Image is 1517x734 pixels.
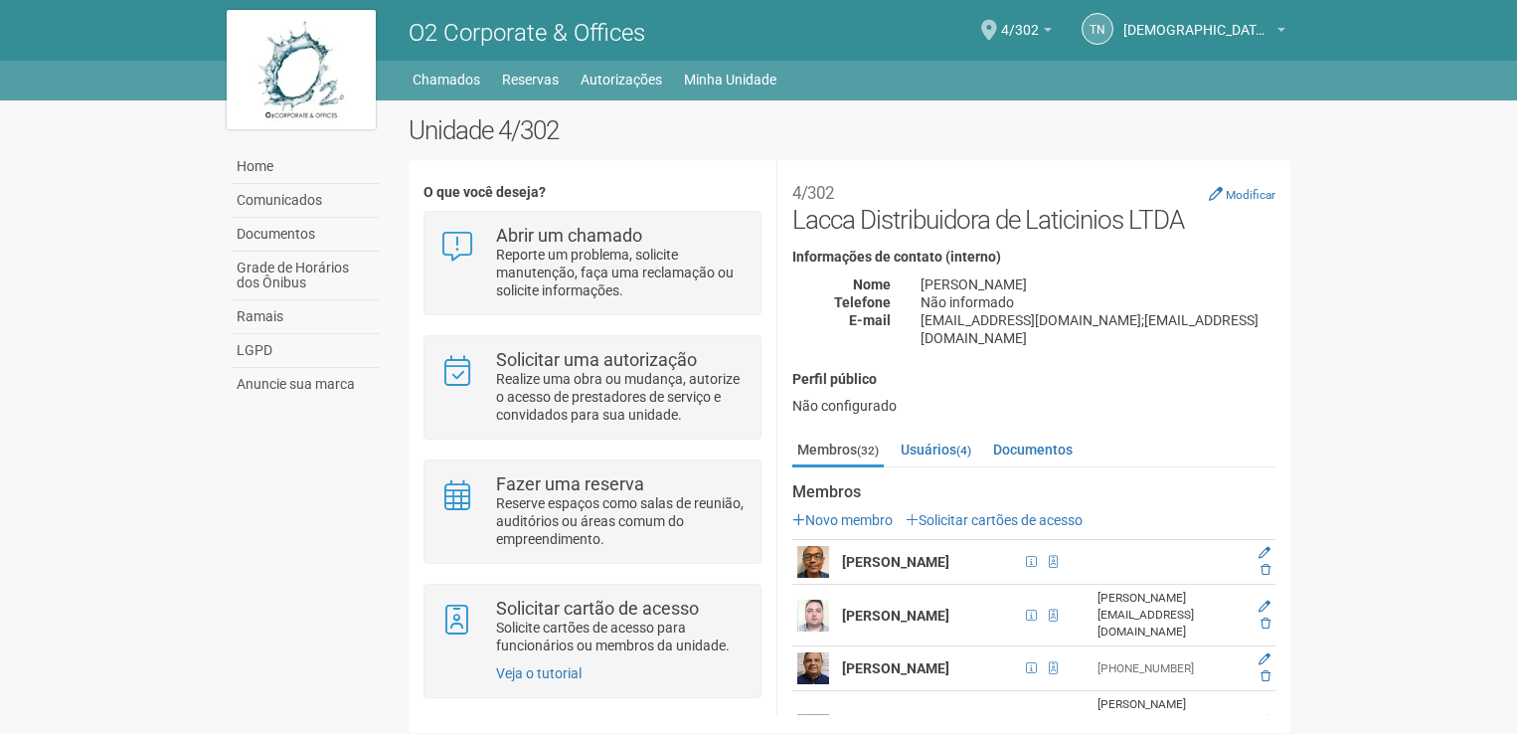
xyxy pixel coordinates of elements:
[906,275,1290,293] div: [PERSON_NAME]
[1259,600,1270,614] a: Editar membro
[232,300,379,334] a: Ramais
[792,372,1275,387] h4: Perfil público
[792,397,1275,415] div: Não configurado
[232,150,379,184] a: Home
[496,473,644,494] strong: Fazer uma reserva
[496,619,746,654] p: Solicite cartões de acesso para funcionários ou membros da unidade.
[906,293,1290,311] div: Não informado
[413,66,480,93] a: Chamados
[792,483,1275,501] strong: Membros
[792,250,1275,265] h4: Informações de contato (interno)
[1261,669,1270,683] a: Excluir membro
[496,370,746,424] p: Realize uma obra ou mudança, autorize o acesso de prestadores de serviço e convidados para sua un...
[1123,3,1272,38] span: THAIS NOBREGA LUNGUINHO
[1259,652,1270,666] a: Editar membro
[409,115,1290,145] h2: Unidade 4/302
[906,512,1083,528] a: Solicitar cartões de acesso
[1097,590,1247,641] div: [PERSON_NAME][EMAIL_ADDRESS][DOMAIN_NAME]
[1261,563,1270,577] a: Excluir membro
[496,494,746,548] p: Reserve espaços como salas de reunião, auditórios ou áreas comum do empreendimento.
[227,10,376,129] img: logo.jpg
[857,444,879,458] small: (32)
[581,66,662,93] a: Autorizações
[232,368,379,401] a: Anuncie sua marca
[1097,660,1247,677] div: [PHONE_NUMBER]
[1259,714,1270,728] a: Editar membro
[896,435,976,464] a: Usuários(4)
[439,227,745,299] a: Abrir um chamado Reporte um problema, solicite manutenção, faça uma reclamação ou solicite inform...
[684,66,776,93] a: Minha Unidade
[849,312,891,328] strong: E-mail
[439,351,745,424] a: Solicitar uma autorização Realize uma obra ou mudança, autorize o acesso de prestadores de serviç...
[496,665,582,681] a: Veja o tutorial
[232,252,379,300] a: Grade de Horários dos Ônibus
[1259,546,1270,560] a: Editar membro
[797,600,829,632] img: user.png
[988,435,1078,464] a: Documentos
[439,600,745,654] a: Solicitar cartão de acesso Solicite cartões de acesso para funcionários ou membros da unidade.
[906,311,1290,347] div: [EMAIL_ADDRESS][DOMAIN_NAME];[EMAIL_ADDRESS][DOMAIN_NAME]
[439,475,745,548] a: Fazer uma reserva Reserve espaços como salas de reunião, auditórios ou áreas comum do empreendime...
[834,294,891,310] strong: Telefone
[423,185,760,200] h4: O que você deseja?
[1001,3,1039,38] span: 4/302
[853,276,891,292] strong: Nome
[1123,25,1285,41] a: [DEMOGRAPHIC_DATA] NOBREGA LUNGUINHO
[232,184,379,218] a: Comunicados
[496,598,699,619] strong: Solicitar cartão de acesso
[842,660,949,676] strong: [PERSON_NAME]
[792,175,1275,235] h2: Lacca Distribuidora de Laticinios LTDA
[842,608,949,624] strong: [PERSON_NAME]
[409,19,645,47] span: O2 Corporate & Offices
[1082,13,1113,45] a: TN
[842,554,949,570] strong: [PERSON_NAME]
[792,183,834,203] small: 4/302
[1209,186,1275,202] a: Modificar
[792,435,884,467] a: Membros(32)
[496,246,746,299] p: Reporte um problema, solicite manutenção, faça uma reclamação ou solicite informações.
[797,546,829,578] img: user.png
[232,218,379,252] a: Documentos
[502,66,559,93] a: Reservas
[1226,188,1275,202] small: Modificar
[956,444,971,458] small: (4)
[1001,25,1052,41] a: 4/302
[1261,617,1270,631] a: Excluir membro
[232,334,379,368] a: LGPD
[792,512,893,528] a: Novo membro
[496,349,697,370] strong: Solicitar uma autorização
[797,652,829,684] img: user.png
[496,225,642,246] strong: Abrir um chamado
